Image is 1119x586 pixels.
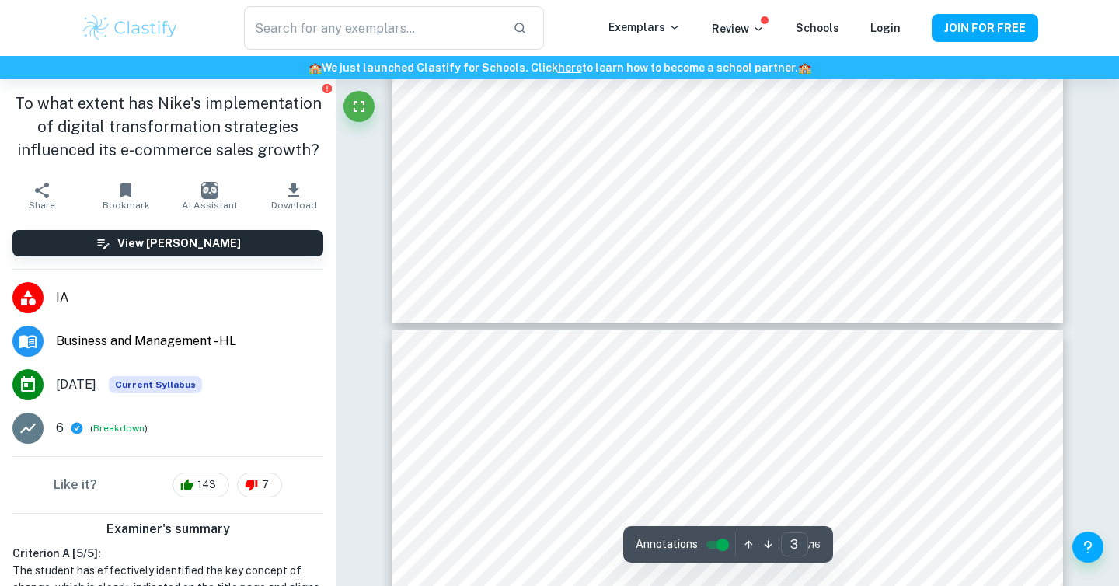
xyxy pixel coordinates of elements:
div: This exemplar is based on the current syllabus. Feel free to refer to it for inspiration/ideas wh... [109,376,202,393]
img: Clastify logo [81,12,180,44]
button: View [PERSON_NAME] [12,230,323,256]
span: AI Assistant [182,200,238,211]
p: 6 [56,419,64,438]
span: 143 [189,477,225,493]
button: JOIN FOR FREE [932,14,1038,42]
button: Download [252,174,336,218]
span: 7 [253,477,277,493]
a: Login [870,22,901,34]
button: Fullscreen [343,91,375,122]
h6: Criterion A [ 5 / 5 ]: [12,545,323,562]
span: Annotations [636,536,698,553]
button: Report issue [321,82,333,94]
span: Share [29,200,55,211]
span: 🏫 [798,61,811,74]
span: / 16 [808,538,821,552]
p: Review [712,20,765,37]
span: Current Syllabus [109,376,202,393]
span: ( ) [90,421,148,436]
a: here [558,61,582,74]
h1: To what extent has Nike's implementation of digital transformation strategies influenced its e-co... [12,92,323,162]
span: 🏫 [309,61,322,74]
img: AI Assistant [201,182,218,199]
button: AI Assistant [168,174,252,218]
span: [DATE] [56,375,96,394]
a: Schools [796,22,839,34]
span: IA [56,288,323,307]
span: Download [271,200,317,211]
button: Breakdown [93,421,145,435]
h6: We just launched Clastify for Schools. Click to learn how to become a school partner. [3,59,1116,76]
h6: Examiner's summary [6,520,329,539]
span: Bookmark [103,200,150,211]
div: 7 [237,473,282,497]
div: 143 [173,473,229,497]
span: Business and Management - HL [56,332,323,351]
input: Search for any exemplars... [244,6,500,50]
p: Exemplars [608,19,681,36]
h6: Like it? [54,476,97,494]
h6: View [PERSON_NAME] [117,235,241,252]
button: Help and Feedback [1072,532,1103,563]
button: Bookmark [84,174,168,218]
